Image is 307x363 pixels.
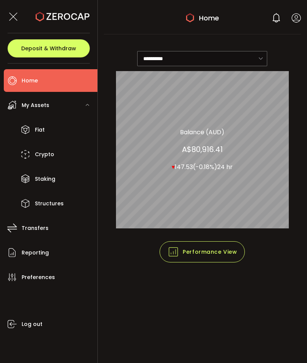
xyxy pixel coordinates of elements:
[160,241,245,262] button: Performance View
[22,319,42,330] span: Log out
[168,246,237,258] span: Performance View
[172,163,175,171] span: ▾
[21,46,76,51] span: Deposit & Withdraw
[22,100,49,111] span: My Assets
[180,127,224,138] section: Balance (AUD)
[35,149,54,160] span: Crypto
[8,39,90,57] button: Deposit & Withdraw
[199,13,219,23] span: Home
[217,281,307,363] iframe: Chat Widget
[182,138,223,161] section: A$80,916.41
[35,198,64,209] span: Structures
[22,272,55,283] span: Preferences
[217,163,233,171] span: 24 hr
[35,124,45,135] span: Fiat
[22,75,38,86] span: Home
[22,247,49,258] span: Reporting
[193,163,217,171] span: (-0.18%)
[35,174,55,185] span: Staking
[22,223,49,234] span: Transfers
[175,163,193,171] span: 147.53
